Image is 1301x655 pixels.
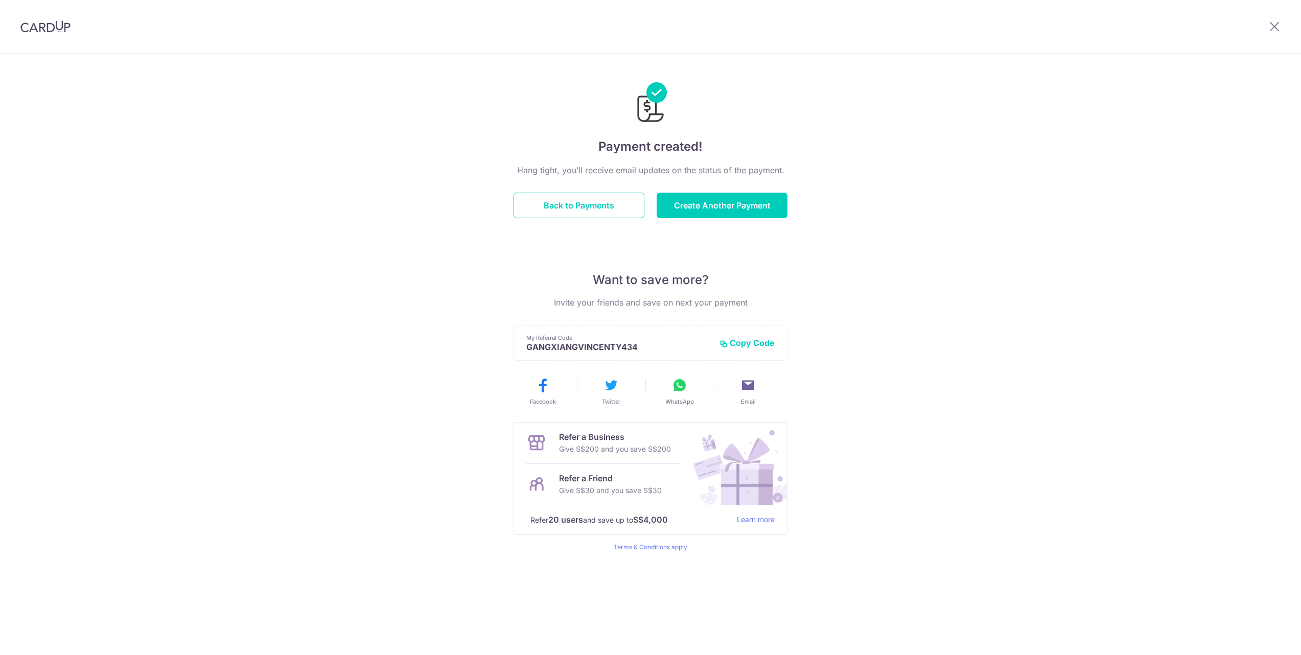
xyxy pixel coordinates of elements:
[684,423,787,505] img: Refer
[602,397,620,406] span: Twitter
[526,342,711,352] p: GANGXIANGVINCENTY434
[737,513,775,526] a: Learn more
[514,272,787,288] p: Want to save more?
[514,193,644,218] button: Back to Payments
[559,431,671,443] p: Refer a Business
[513,377,573,406] button: Facebook
[559,443,671,455] p: Give S$200 and you save S$200
[657,193,787,218] button: Create Another Payment
[719,338,775,348] button: Copy Code
[530,397,556,406] span: Facebook
[559,484,662,497] p: Give S$30 and you save S$30
[634,82,667,125] img: Payments
[530,513,729,526] p: Refer and save up to
[20,20,71,33] img: CardUp
[514,137,787,156] h4: Payment created!
[741,397,756,406] span: Email
[514,296,787,309] p: Invite your friends and save on next your payment
[514,164,787,176] p: Hang tight, you’ll receive email updates on the status of the payment.
[665,397,694,406] span: WhatsApp
[548,513,583,526] strong: 20 users
[526,334,711,342] p: My Referral Code
[718,377,778,406] button: Email
[614,543,687,551] a: Terms & Conditions apply
[581,377,641,406] button: Twitter
[633,513,668,526] strong: S$4,000
[649,377,710,406] button: WhatsApp
[559,472,662,484] p: Refer a Friend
